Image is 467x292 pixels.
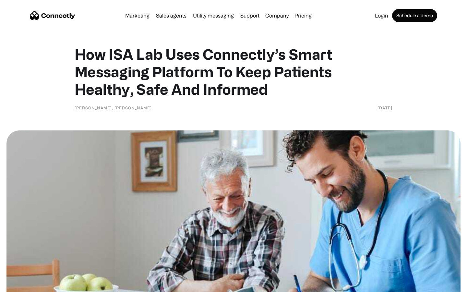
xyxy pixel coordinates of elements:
[30,11,75,20] a: home
[238,13,262,18] a: Support
[123,13,152,18] a: Marketing
[75,45,392,98] h1: How ISA Lab Uses Connectly’s Smart Messaging Platform To Keep Patients Healthy, Safe And Informed
[6,281,39,290] aside: Language selected: English
[75,104,152,111] div: [PERSON_NAME], [PERSON_NAME]
[372,13,391,18] a: Login
[392,9,437,22] a: Schedule a demo
[153,13,189,18] a: Sales agents
[190,13,236,18] a: Utility messaging
[265,11,289,20] div: Company
[377,104,392,111] div: [DATE]
[263,11,291,20] div: Company
[292,13,314,18] a: Pricing
[13,281,39,290] ul: Language list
